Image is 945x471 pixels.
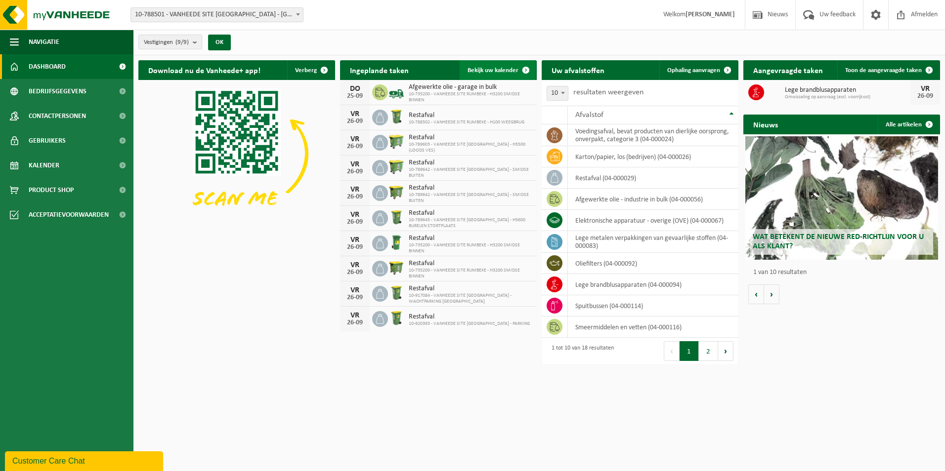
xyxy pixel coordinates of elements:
div: 26-09 [345,294,365,301]
span: Dashboard [29,54,66,79]
a: Ophaling aanvragen [659,60,737,80]
h2: Ingeplande taken [340,60,419,79]
span: 10-788502 - VANHEEDE SITE RUMBEKE - H100 WEEGBRUG [409,119,524,125]
a: Alle artikelen [878,115,939,134]
td: lege brandblusapparaten (04-000094) [568,274,738,295]
img: WB-0240-HPE-GN-50 [388,209,405,226]
span: 10-789603 - VANHEEDE SITE [GEOGRAPHIC_DATA] - H5500 (LOODS VES) [409,142,532,154]
td: lege metalen verpakkingen van gevaarlijke stoffen (04-000083) [568,231,738,253]
span: Product Shop [29,178,74,202]
div: 1 tot 10 van 18 resultaten [547,340,614,362]
a: Bekijk uw kalender [460,60,536,80]
span: 10-735200 - VANHEEDE SITE RUMBEKE - H3200 SMIDSE BINNEN [409,242,532,254]
img: WB-0660-HPE-GN-50 [388,158,405,175]
span: Vestigingen [144,35,189,50]
div: 26-09 [345,319,365,326]
p: 1 van 10 resultaten [753,269,935,276]
div: 25-09 [345,93,365,100]
count: (9/9) [175,39,189,45]
span: Navigatie [29,30,59,54]
img: WB-0240-HPE-GN-01 [388,234,405,251]
div: VR [915,85,935,93]
span: Restafval [409,184,532,192]
td: spuitbussen (04-000114) [568,295,738,316]
span: 10-920393 - VANHEEDE SITE [GEOGRAPHIC_DATA] - PARKING [409,321,530,327]
td: restafval (04-000029) [568,167,738,189]
div: 26-09 [915,93,935,100]
span: 10-789642 - VANHEEDE SITE [GEOGRAPHIC_DATA] - SMIDSE BUITEN [409,192,532,204]
span: Ophaling aanvragen [667,67,720,74]
button: Previous [664,341,680,361]
td: elektronische apparatuur - overige (OVE) (04-000067) [568,210,738,231]
button: OK [208,35,231,50]
h2: Uw afvalstoffen [542,60,614,79]
span: Kalender [29,153,59,178]
span: Contactpersonen [29,104,86,128]
span: Restafval [409,159,532,167]
span: 10-788501 - VANHEEDE SITE RUMBEKE - RUMBEKE [131,8,303,22]
span: Acceptatievoorwaarden [29,202,109,227]
td: oliefilters (04-000092) [568,253,738,274]
span: Lege brandblusapparaten [785,86,910,94]
div: 26-09 [345,244,365,251]
iframe: chat widget [5,449,165,471]
div: VR [345,261,365,269]
span: Gebruikers [29,128,66,153]
td: karton/papier, los (bedrijven) (04-000026) [568,146,738,167]
img: WB-0240-HPE-GN-50 [388,310,405,326]
div: VR [345,160,365,168]
span: Afgewerkte olie - garage in bulk [409,83,532,91]
strong: [PERSON_NAME] [686,11,735,18]
div: 26-09 [345,168,365,175]
button: Volgende [764,284,779,304]
span: Afvalstof [575,111,603,119]
span: Bekijk uw kalender [468,67,518,74]
td: smeermiddelen en vetten (04-000116) [568,316,738,338]
div: VR [345,110,365,118]
button: Vestigingen(9/9) [138,35,202,49]
span: Restafval [409,209,532,217]
a: Wat betekent de nieuwe RED-richtlijn voor u als klant? [745,136,938,260]
h2: Nieuws [743,115,788,134]
td: afgewerkte olie - industrie in bulk (04-000056) [568,189,738,210]
td: voedingsafval, bevat producten van dierlijke oorsprong, onverpakt, categorie 3 (04-000024) [568,124,738,146]
span: Restafval [409,285,532,293]
span: 10-917084 - VANHEEDE SITE [GEOGRAPHIC_DATA] - WACHTPARKING [GEOGRAPHIC_DATA] [409,293,532,305]
img: BL-LQ-SV [388,83,405,100]
div: 26-09 [345,118,365,125]
span: 10-735200 - VANHEEDE SITE RUMBEKE - H3200 SMIDSE BINNEN [409,268,532,279]
span: 10-789645 - VANHEEDE SITE [GEOGRAPHIC_DATA] - H5600 BURELEN STORTPLAATS [409,217,532,229]
div: VR [345,312,365,319]
div: VR [345,211,365,219]
img: WB-1100-HPE-GN-50 [388,259,405,276]
div: 26-09 [345,194,365,200]
span: Toon de aangevraagde taken [845,67,922,74]
button: 1 [680,341,699,361]
span: Wat betekent de nieuwe RED-richtlijn voor u als klant? [753,233,924,250]
div: 26-09 [345,219,365,226]
img: WB-1100-HPE-GN-50 [388,184,405,200]
div: VR [345,135,365,143]
button: Vorige [748,284,764,304]
span: Restafval [409,134,532,142]
span: 10-735200 - VANHEEDE SITE RUMBEKE - H3200 SMIDSE BINNEN [409,91,532,103]
button: 2 [699,341,718,361]
div: VR [345,286,365,294]
button: Verberg [287,60,334,80]
span: 10-788501 - VANHEEDE SITE RUMBEKE - RUMBEKE [130,7,303,22]
span: 10 [547,86,568,101]
div: 26-09 [345,269,365,276]
span: Bedrijfsgegevens [29,79,86,104]
div: VR [345,236,365,244]
img: WB-0240-HPE-GN-50 [388,108,405,125]
span: Restafval [409,260,532,268]
span: Restafval [409,112,524,119]
img: WB-0660-HPE-GN-50 [388,133,405,150]
a: Toon de aangevraagde taken [837,60,939,80]
span: Restafval [409,235,532,242]
span: Omwisseling op aanvraag (excl. voorrijkost) [785,94,910,100]
h2: Aangevraagde taken [743,60,833,79]
span: 10 [547,86,568,100]
div: 26-09 [345,143,365,150]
